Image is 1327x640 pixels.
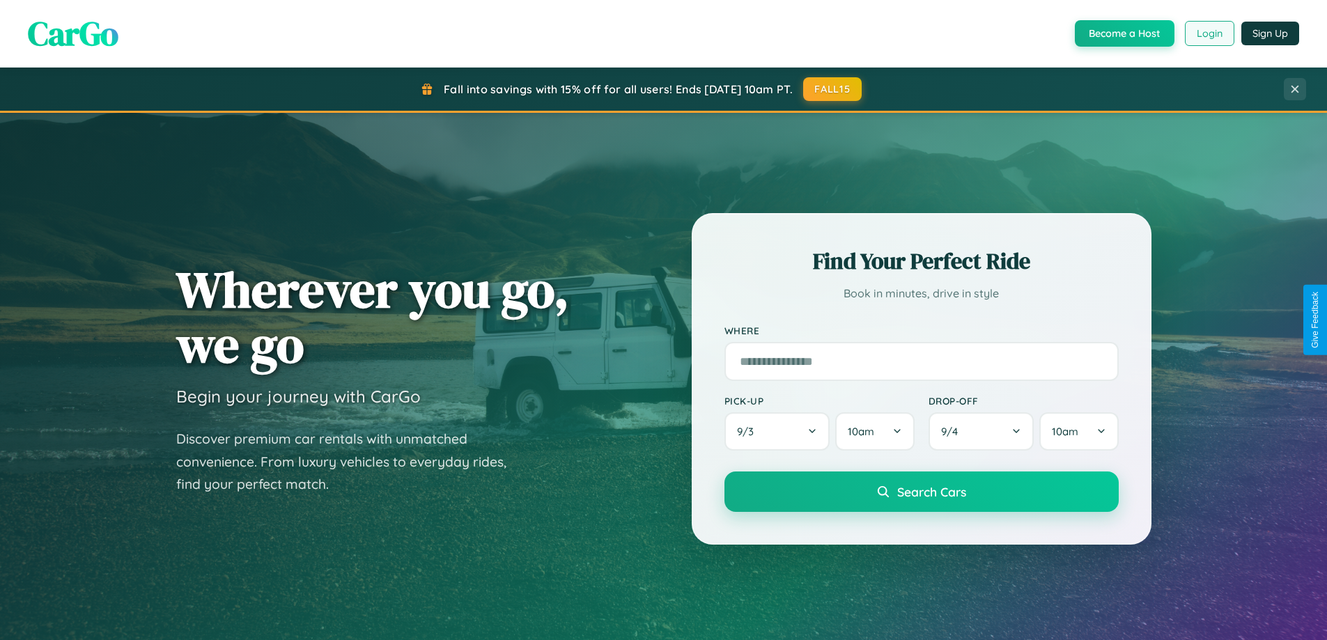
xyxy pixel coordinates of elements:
[1039,412,1118,451] button: 10am
[724,246,1119,276] h2: Find Your Perfect Ride
[929,412,1034,451] button: 9/4
[724,325,1119,336] label: Where
[176,428,525,496] p: Discover premium car rentals with unmatched convenience. From luxury vehicles to everyday rides, ...
[724,471,1119,512] button: Search Cars
[444,82,793,96] span: Fall into savings with 15% off for all users! Ends [DATE] 10am PT.
[835,412,914,451] button: 10am
[176,386,421,407] h3: Begin your journey with CarGo
[897,484,966,499] span: Search Cars
[1052,425,1078,438] span: 10am
[803,77,862,101] button: FALL15
[724,283,1119,304] p: Book in minutes, drive in style
[1185,21,1234,46] button: Login
[848,425,874,438] span: 10am
[28,10,118,56] span: CarGo
[1075,20,1174,47] button: Become a Host
[1310,292,1320,348] div: Give Feedback
[724,412,830,451] button: 9/3
[941,425,965,438] span: 9 / 4
[737,425,761,438] span: 9 / 3
[929,395,1119,407] label: Drop-off
[1241,22,1299,45] button: Sign Up
[724,395,915,407] label: Pick-up
[176,262,569,372] h1: Wherever you go, we go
